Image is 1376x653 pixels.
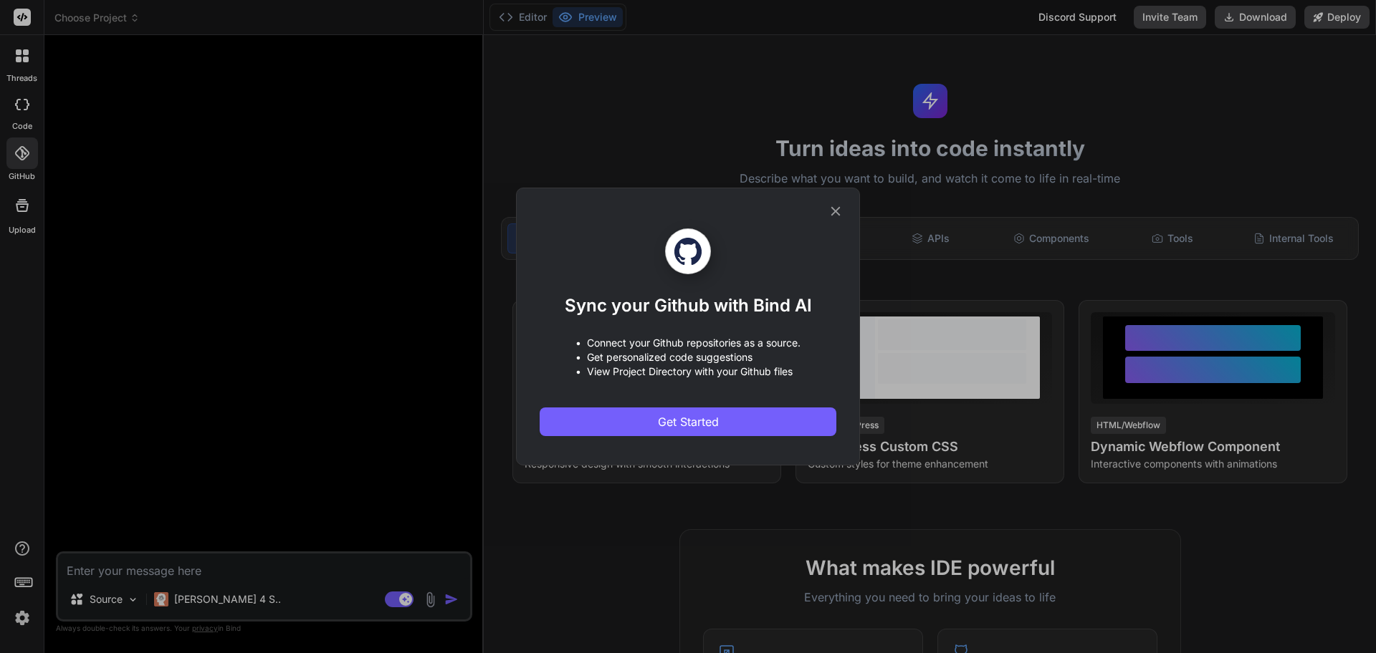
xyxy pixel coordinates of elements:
p: • View Project Directory with your Github files [575,364,801,379]
span: Get Started [658,413,719,430]
h1: Sync your Github with Bind AI [565,294,812,317]
p: • Get personalized code suggestions [575,350,801,364]
p: • Connect your Github repositories as a source. [575,336,801,350]
button: Get Started [540,407,836,436]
